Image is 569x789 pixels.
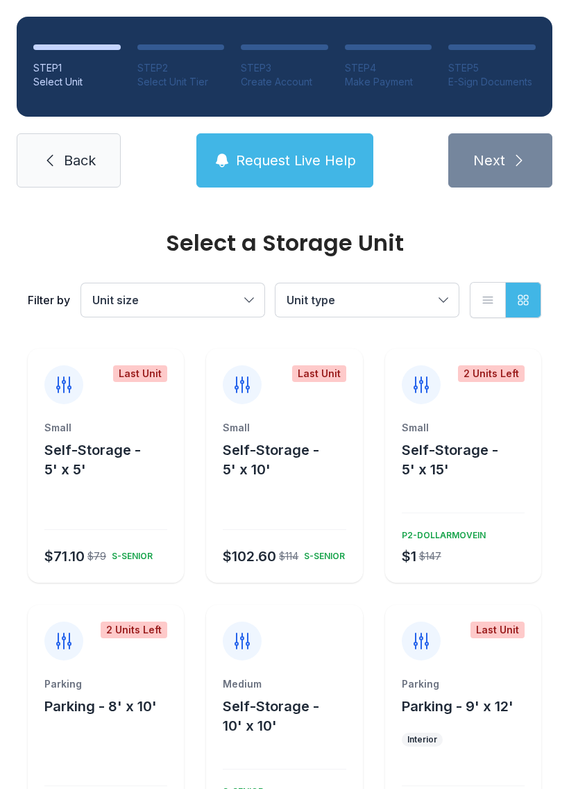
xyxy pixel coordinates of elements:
[402,547,416,566] div: $1
[345,75,432,89] div: Make Payment
[241,61,328,75] div: STEP 3
[345,61,432,75] div: STEP 4
[448,61,536,75] div: STEP 5
[44,547,85,566] div: $71.10
[287,293,335,307] span: Unit type
[402,677,525,691] div: Parking
[137,75,225,89] div: Select Unit Tier
[275,283,459,317] button: Unit type
[137,61,225,75] div: STEP 2
[402,442,498,478] span: Self-Storage - 5' x 15'
[292,365,346,382] div: Last Unit
[407,734,437,745] div: Interior
[402,440,536,479] button: Self-Storage - 5' x 15'
[44,442,141,478] span: Self-Storage - 5' x 5'
[28,232,541,254] div: Select a Storage Unit
[92,293,139,307] span: Unit size
[101,622,167,638] div: 2 Units Left
[402,421,525,435] div: Small
[223,421,346,435] div: Small
[458,365,525,382] div: 2 Units Left
[44,677,167,691] div: Parking
[106,545,153,562] div: S-SENIOR
[87,549,106,563] div: $79
[236,151,356,170] span: Request Live Help
[223,697,357,736] button: Self-Storage - 10' x 10'
[470,622,525,638] div: Last Unit
[44,421,167,435] div: Small
[448,75,536,89] div: E-Sign Documents
[419,549,441,563] div: $147
[223,698,319,734] span: Self-Storage - 10' x 10'
[33,61,121,75] div: STEP 1
[44,697,157,716] button: Parking - 8' x 10'
[81,283,264,317] button: Unit size
[298,545,345,562] div: S-SENIOR
[279,549,298,563] div: $114
[223,677,346,691] div: Medium
[241,75,328,89] div: Create Account
[28,292,70,308] div: Filter by
[64,151,96,170] span: Back
[223,440,357,479] button: Self-Storage - 5' x 10'
[402,697,513,716] button: Parking - 9' x 12'
[402,698,513,715] span: Parking - 9' x 12'
[33,75,121,89] div: Select Unit
[44,698,157,715] span: Parking - 8' x 10'
[113,365,167,382] div: Last Unit
[44,440,178,479] button: Self-Storage - 5' x 5'
[396,524,486,541] div: P2-DOLLARMOVEIN
[473,151,505,170] span: Next
[223,547,276,566] div: $102.60
[223,442,319,478] span: Self-Storage - 5' x 10'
